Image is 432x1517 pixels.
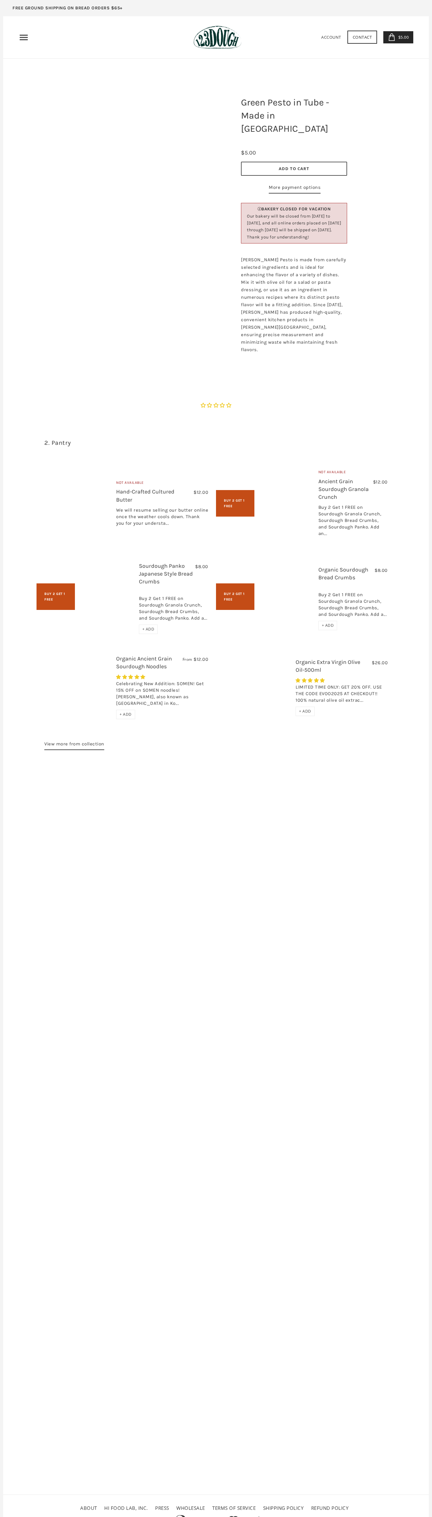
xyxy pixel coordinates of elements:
[116,480,208,488] div: Not Available
[236,93,352,138] h1: Green Pesto in Tube - Made in [GEOGRAPHIC_DATA]
[322,623,334,628] span: + ADD
[44,740,104,750] a: View more from collection
[83,574,131,622] a: Sourdough Panko Japanese Style Bread Crumbs
[212,1505,256,1511] a: Terms of service
[161,402,271,409] div: Average rating is 0.00 stars
[116,674,147,680] span: 4.85 stars
[37,583,75,610] div: Buy 2 Get 1 FREE
[296,678,326,683] span: 5.00 stars
[116,710,135,719] div: + ADD
[241,162,347,176] button: Add to Cart
[258,207,261,211] img: info.png
[372,660,388,665] span: $26.00
[263,1505,304,1511] a: Shipping Policy
[79,1503,353,1514] ul: Secondary
[194,489,208,495] span: $12.00
[397,34,409,40] span: $5.00
[142,626,155,632] span: + ADD
[116,488,174,503] a: Hand-Crafted Cultured Butter
[116,680,208,710] div: Celebrating New Addition: SOMEN! Get 15% OFF on SOMEN noodles! [PERSON_NAME], also known as [GEOG...
[318,621,337,630] div: + ADD
[176,1505,205,1511] a: Wholesale
[104,1505,148,1511] a: HI FOOD LAB, INC.
[318,566,368,581] a: Organic Sourdough Bread Crumbs
[155,1505,169,1511] a: Press
[241,148,256,157] div: $5.00
[269,184,321,194] a: More payment options
[296,659,360,673] a: Organic Extra Virgin Olive Oil-500ml
[183,657,192,662] span: From
[19,32,29,42] nav: Primary
[383,31,413,43] a: $5.00
[139,562,193,585] a: Sourdough Panko Japanese Style Bread Crumbs
[3,3,132,16] a: FREE GROUND SHIPPING ON BREAD ORDERS $65+
[80,1505,97,1511] a: About
[216,583,254,610] div: Buy 2 Get 1 FREE
[12,5,123,12] p: FREE GROUND SHIPPING ON BREAD ORDERS $65+
[318,478,369,500] a: Ancient Grain Sourdough Granola Crunch
[373,479,388,485] span: $12.00
[44,463,108,547] a: Hand-Crafted Cultured Butter
[194,26,241,49] img: 123Dough Bakery
[216,490,254,517] div: Buy 2 Get 1 FREE
[224,650,288,724] a: Organic Extra Virgin Olive Oil-500ml
[375,567,388,573] span: $8.00
[311,1505,349,1511] a: Refund policy
[139,589,208,625] div: Buy 2 Get 1 FREE on Sourdough Granola Crunch, Sourdough Bread Crumbs, and Sourdough Panko. Add a...
[261,206,331,212] b: BAKERY CLOSED FOR VACATION
[321,34,341,40] a: Account
[347,31,377,44] a: Contact
[44,655,108,719] a: Organic Ancient Grain Sourdough Noodles
[318,585,388,621] div: Buy 2 Get 1 FREE on Sourdough Granola Crunch, Sourdough Bread Crumbs, and Sourdough Panko. Add a...
[120,712,132,717] span: + ADD
[262,574,311,622] a: Organic Sourdough Bread Crumbs
[44,439,71,446] a: 2. Pantry
[262,466,311,543] a: Ancient Grain Sourdough Granola Crunch
[241,256,347,353] div: [PERSON_NAME] Pesto is made from carefully selected ingredients and is ideal for enhancing the fl...
[296,707,315,716] div: + ADD
[318,504,388,540] div: Buy 2 Get 1 FREE on Sourdough Granola Crunch, Sourdough Bread Crumbs, and Sourdough Panko. Add an...
[116,655,172,670] a: Organic Ancient Grain Sourdough Noodles
[139,625,158,634] div: + ADD
[195,564,208,569] span: $8.00
[279,166,309,171] span: Add to Cart
[296,684,388,707] div: LIMITED TIME ONLY: GET 20% OFF. USE THE CODE EVOO2025 AT CHECKOUT!! 100% natural olive oil extrac...
[299,709,311,714] span: + ADD
[318,469,388,478] div: Not Available
[194,656,208,662] span: $12.00
[29,90,216,277] a: Green Pesto in Tube - Made in Italy
[247,213,341,241] div: Our bakery will be closed from [DATE] to [DATE], and all online orders placed on [DATE] through [...
[116,507,208,530] div: We will resume selling our butter online once the weather cools down. Thank you for your understa...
